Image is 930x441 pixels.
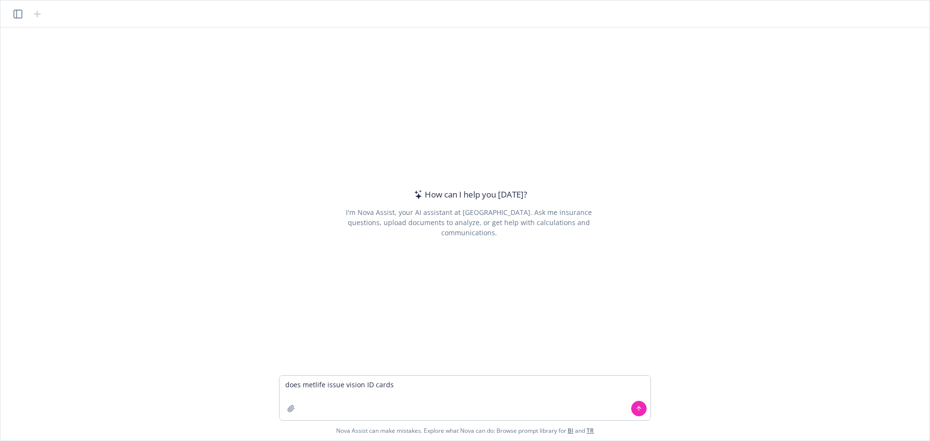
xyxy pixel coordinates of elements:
span: Nova Assist can make mistakes. Explore what Nova can do: Browse prompt library for and [336,421,594,441]
textarea: does metlife issue vision ID cards [279,376,651,420]
a: BI [568,426,573,435]
div: How can I help you [DATE]? [411,188,527,201]
a: TR [587,426,594,435]
div: I'm Nova Assist, your AI assistant at [GEOGRAPHIC_DATA]. Ask me insurance questions, upload docum... [332,207,605,238]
